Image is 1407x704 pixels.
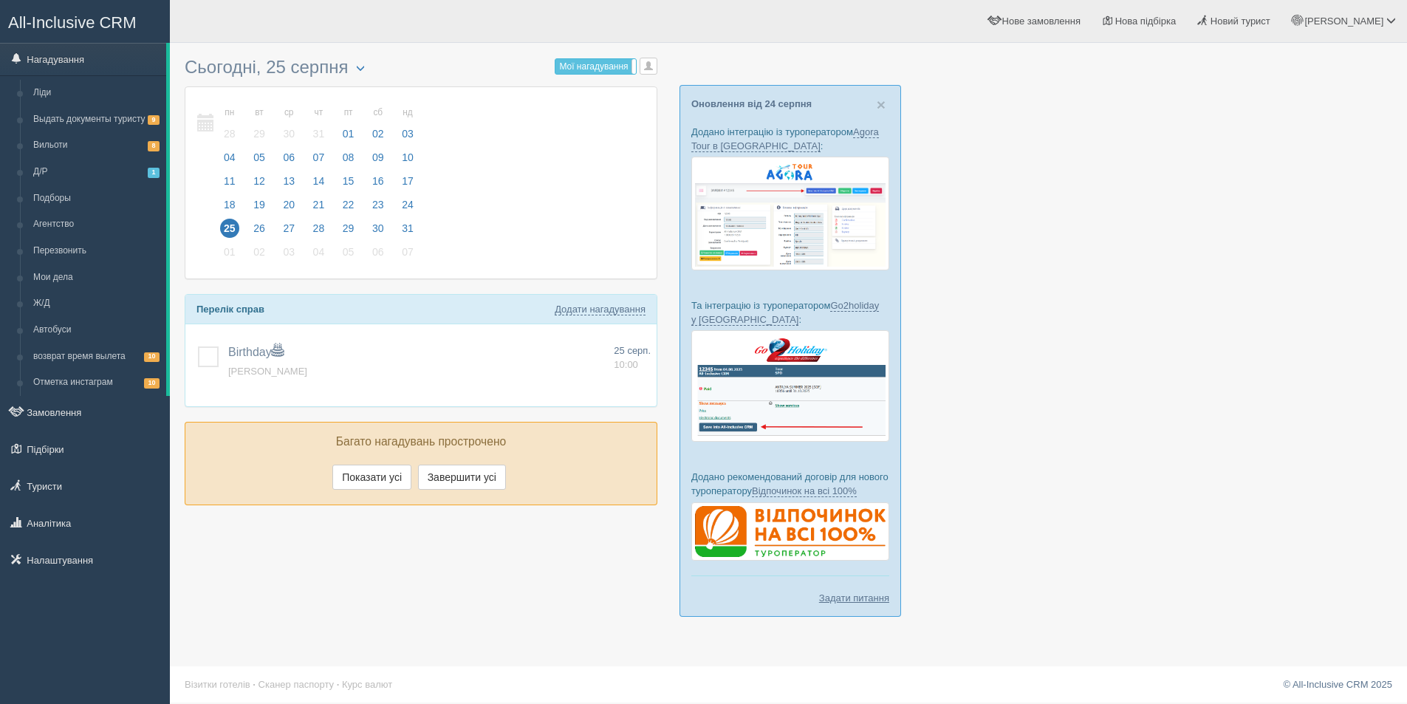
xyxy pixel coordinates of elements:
[279,148,298,167] span: 06
[335,244,363,267] a: 05
[614,345,651,356] span: 25 серп.
[309,242,329,262] span: 04
[216,98,244,149] a: пн 28
[27,211,166,238] a: Агентство
[275,244,303,267] a: 03
[339,148,358,167] span: 08
[369,242,388,262] span: 06
[279,171,298,191] span: 13
[398,171,417,191] span: 17
[27,159,166,185] a: Д/Р1
[245,244,273,267] a: 02
[27,106,166,133] a: Выдать документы туристу9
[279,242,298,262] span: 03
[309,124,329,143] span: 31
[27,317,166,344] a: Автобуси
[1,1,169,41] a: All-Inclusive CRM
[245,173,273,196] a: 12
[245,196,273,220] a: 19
[309,106,329,119] small: чт
[614,344,651,372] a: 25 серп. 10:00
[250,219,269,238] span: 26
[418,465,506,490] button: Завершити усі
[216,220,244,244] a: 25
[196,304,264,315] b: Перелік справ
[398,106,417,119] small: нд
[691,300,879,326] a: Go2holiday у [GEOGRAPHIC_DATA]
[250,106,269,119] small: вт
[877,96,886,113] span: ×
[8,13,137,32] span: All-Inclusive CRM
[369,219,388,238] span: 30
[27,344,166,370] a: возврат время вылета10
[220,242,239,262] span: 01
[250,148,269,167] span: 05
[394,149,418,173] a: 10
[27,185,166,212] a: Подборы
[335,98,363,149] a: пт 01
[364,98,392,149] a: сб 02
[228,346,284,358] span: Birthday
[398,242,417,262] span: 07
[614,359,638,370] span: 10:00
[691,298,889,327] p: Та інтеграцію із туроператором :
[877,97,886,112] button: Close
[27,290,166,317] a: Ж/Д
[220,148,239,167] span: 04
[394,173,418,196] a: 17
[144,352,160,362] span: 10
[339,219,358,238] span: 29
[369,195,388,214] span: 23
[185,679,250,690] a: Візитки готелів
[305,149,333,173] a: 07
[339,195,358,214] span: 22
[220,219,239,238] span: 25
[819,591,889,605] a: Задати питання
[279,124,298,143] span: 30
[148,168,160,177] span: 1
[1283,679,1392,690] a: © All-Inclusive CRM 2025
[250,195,269,214] span: 19
[398,219,417,238] span: 31
[339,124,358,143] span: 01
[216,149,244,173] a: 04
[364,196,392,220] a: 23
[364,244,392,267] a: 06
[245,149,273,173] a: 05
[339,106,358,119] small: пт
[398,195,417,214] span: 24
[216,196,244,220] a: 18
[305,98,333,149] a: чт 31
[555,304,646,315] a: Додати нагадування
[216,244,244,267] a: 01
[220,124,239,143] span: 28
[216,173,244,196] a: 11
[27,132,166,159] a: Вильоти8
[309,219,329,238] span: 28
[369,124,388,143] span: 02
[305,244,333,267] a: 04
[691,502,889,561] img: %D0%B4%D0%BE%D0%B3%D0%BE%D0%B2%D1%96%D1%80-%D0%B2%D1%96%D0%B4%D0%BF%D0%BE%D1%87%D0%B8%D0%BD%D0%BE...
[1211,16,1270,27] span: Новий турист
[364,220,392,244] a: 30
[305,220,333,244] a: 28
[148,141,160,151] span: 8
[342,679,392,690] a: Курс валют
[220,171,239,191] span: 11
[394,220,418,244] a: 31
[691,125,889,153] p: Додано інтеграцію із туроператором :
[394,196,418,220] a: 24
[335,196,363,220] a: 22
[339,171,358,191] span: 15
[335,220,363,244] a: 29
[691,330,889,442] img: go2holiday-bookings-crm-for-travel-agency.png
[27,80,166,106] a: Ліди
[245,98,273,149] a: вт 29
[275,196,303,220] a: 20
[196,434,646,451] p: Багато нагадувань прострочено
[275,98,303,149] a: ср 30
[279,106,298,119] small: ср
[250,242,269,262] span: 02
[691,470,889,498] p: Додано рекомендований договір для нового туроператору
[309,171,329,191] span: 14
